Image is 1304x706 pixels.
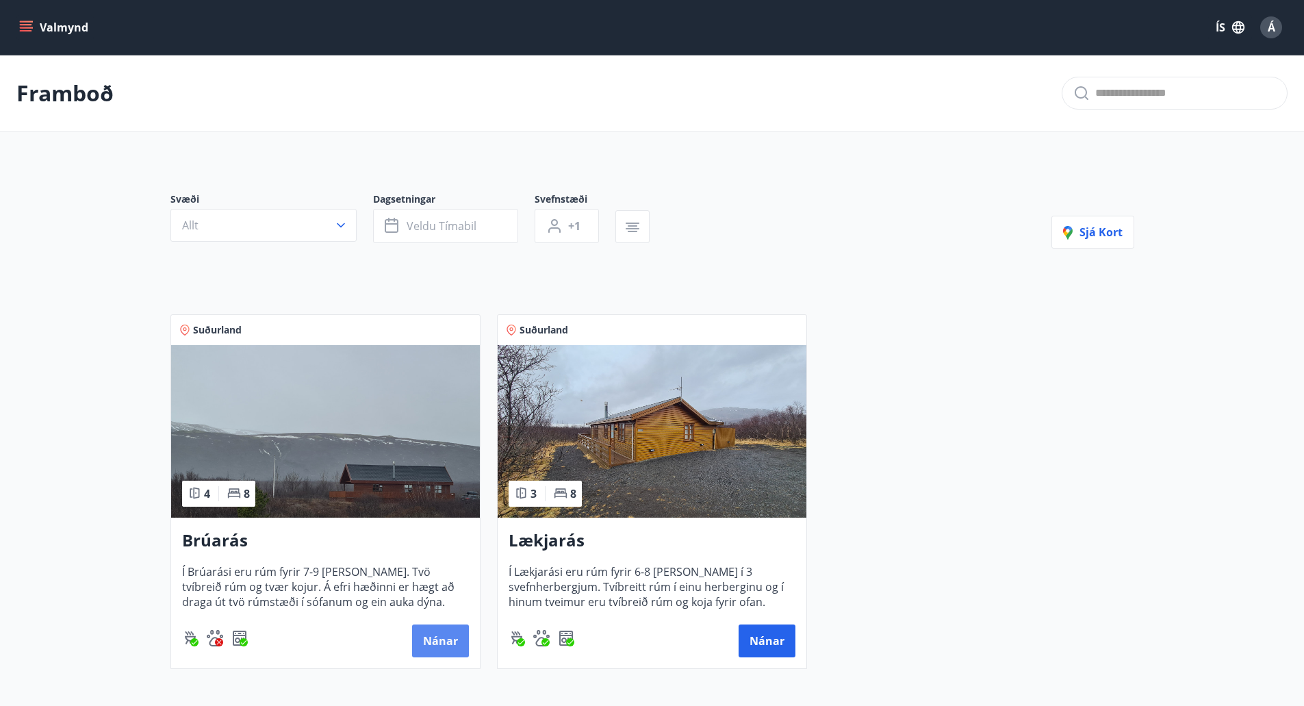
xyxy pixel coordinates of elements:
[1063,225,1123,240] span: Sjá kort
[16,78,114,108] p: Framboð
[170,192,373,209] span: Svæði
[535,209,599,243] button: +1
[182,630,199,646] div: Gasgrill
[1268,20,1275,35] span: Á
[231,630,248,646] img: 7hj2GulIrg6h11dFIpsIzg8Ak2vZaScVwTihwv8g.svg
[373,192,535,209] span: Dagsetningar
[407,218,476,234] span: Veldu tímabil
[1255,11,1288,44] button: Á
[1208,15,1252,40] button: ÍS
[568,218,580,234] span: +1
[182,218,199,233] span: Allt
[207,630,223,646] div: Gæludýr
[204,486,210,501] span: 4
[739,625,795,657] button: Nánar
[498,345,806,518] img: Paella dish
[558,630,574,646] img: 7hj2GulIrg6h11dFIpsIzg8Ak2vZaScVwTihwv8g.svg
[231,630,248,646] div: Uppþvottavél
[182,630,199,646] img: ZXjrS3QKesehq6nQAPjaRuRTI364z8ohTALB4wBr.svg
[1051,216,1134,249] button: Sjá kort
[533,630,550,646] div: Gæludýr
[182,564,469,609] span: Í Brúarási eru rúm fyrir 7-9 [PERSON_NAME]. Tvö tvíbreið rúm og tvær kojur. Á efri hæðinni er hæg...
[533,630,550,646] img: pxcaIm5dSOV3FS4whs1soiYWTwFQvksT25a9J10C.svg
[207,630,223,646] img: pxcaIm5dSOV3FS4whs1soiYWTwFQvksT25a9J10C.svg
[570,486,576,501] span: 8
[412,625,469,657] button: Nánar
[558,630,574,646] div: Uppþvottavél
[16,15,94,40] button: menu
[182,529,469,553] h3: Brúarás
[373,209,518,243] button: Veldu tímabil
[520,323,568,337] span: Suðurland
[509,630,525,646] img: ZXjrS3QKesehq6nQAPjaRuRTI364z8ohTALB4wBr.svg
[530,486,537,501] span: 3
[509,564,795,609] span: Í Lækjarási eru rúm fyrir 6-8 [PERSON_NAME] í 3 svefnherbergjum. Tvíbreitt rúm í einu herberginu ...
[193,323,242,337] span: Suðurland
[244,486,250,501] span: 8
[171,345,480,518] img: Paella dish
[170,209,357,242] button: Allt
[509,630,525,646] div: Gasgrill
[535,192,615,209] span: Svefnstæði
[509,529,795,553] h3: Lækjarás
